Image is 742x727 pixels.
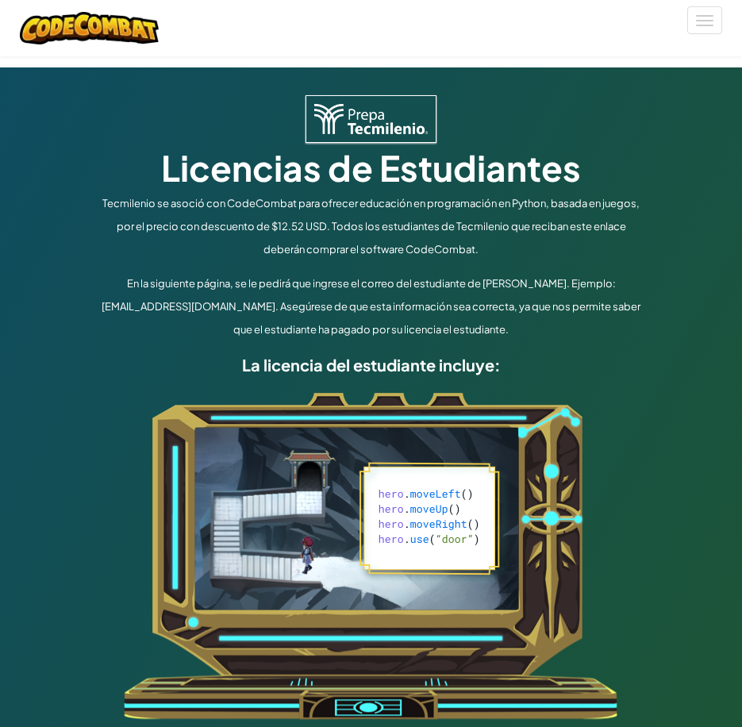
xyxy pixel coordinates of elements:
[20,12,159,44] img: CodeCombat logo
[102,352,641,377] h5: La licencia del estudiante incluye:
[102,143,641,192] h1: Licencias de Estudiantes
[102,272,641,341] p: En la siguiente página, se le pedirá que ingrese el correo del estudiante de [PERSON_NAME]. Ejemp...
[124,393,618,721] img: ozaria_acodus.png
[102,192,641,261] p: Tecmilenio se asoció con CodeCombat para ofrecer educación en programación en Python, basada en j...
[306,95,436,143] img: Logotipo de Tecmilenio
